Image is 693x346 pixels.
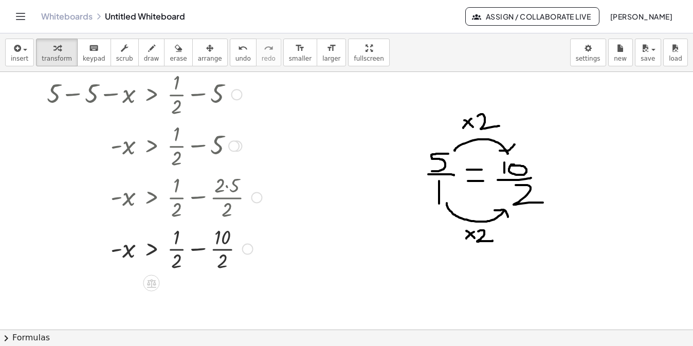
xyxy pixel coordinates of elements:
i: keyboard [89,42,99,54]
span: fullscreen [354,55,384,62]
button: undoundo [230,39,257,66]
i: redo [264,42,273,54]
button: redoredo [256,39,281,66]
button: format_sizesmaller [283,39,317,66]
button: insert [5,39,34,66]
i: undo [238,42,248,54]
span: settings [576,55,600,62]
span: arrange [198,55,222,62]
button: new [608,39,633,66]
button: arrange [192,39,228,66]
span: Assign / Collaborate Live [474,12,591,21]
span: insert [11,55,28,62]
span: keypad [83,55,105,62]
button: fullscreen [348,39,389,66]
button: format_sizelarger [317,39,346,66]
button: [PERSON_NAME] [601,7,681,26]
button: transform [36,39,78,66]
button: settings [570,39,606,66]
span: scrub [116,55,133,62]
span: undo [235,55,251,62]
button: save [635,39,661,66]
span: smaller [289,55,312,62]
span: save [641,55,655,62]
button: draw [138,39,165,66]
span: redo [262,55,276,62]
button: Toggle navigation [12,8,29,25]
button: scrub [111,39,139,66]
i: format_size [295,42,305,54]
button: load [663,39,688,66]
a: Whiteboards [41,11,93,22]
button: keyboardkeypad [77,39,111,66]
span: larger [322,55,340,62]
span: draw [144,55,159,62]
span: [PERSON_NAME] [610,12,672,21]
span: load [669,55,682,62]
i: format_size [326,42,336,54]
button: erase [164,39,192,66]
span: transform [42,55,72,62]
div: Apply the same math to both sides of the equation [143,275,159,292]
span: erase [170,55,187,62]
button: Assign / Collaborate Live [465,7,599,26]
span: new [614,55,627,62]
